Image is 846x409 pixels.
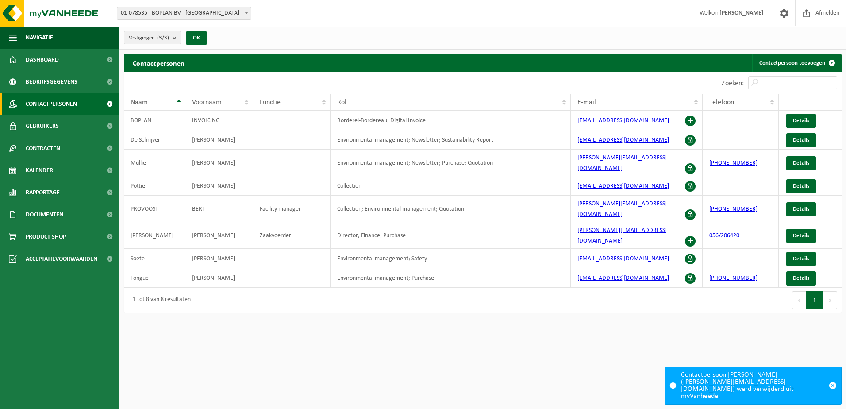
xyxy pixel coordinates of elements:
h2: Contactpersonen [124,54,193,71]
td: Director; Finance; Purchase [331,222,571,249]
span: Functie [260,99,281,106]
td: [PERSON_NAME] [185,268,253,288]
a: Details [786,179,816,193]
td: De Schrijver [124,130,185,150]
span: E-mail [577,99,596,106]
label: Zoeken: [722,80,744,87]
a: [EMAIL_ADDRESS][DOMAIN_NAME] [577,255,669,262]
div: Contactpersoon [PERSON_NAME] ([PERSON_NAME][EMAIL_ADDRESS][DOMAIN_NAME]) werd verwijderd uit myVa... [681,367,824,404]
td: Mullie [124,150,185,176]
span: Details [793,206,809,212]
span: Rapportage [26,181,60,204]
td: [PERSON_NAME] [185,150,253,176]
a: [EMAIL_ADDRESS][DOMAIN_NAME] [577,137,669,143]
a: [EMAIL_ADDRESS][DOMAIN_NAME] [577,183,669,189]
a: Details [786,271,816,286]
td: Zaakvoerder [253,222,331,249]
span: Gebruikers [26,115,59,137]
td: Collection; Environmental management; Quotation [331,196,571,222]
td: [PERSON_NAME] [185,130,253,150]
td: [PERSON_NAME] [185,176,253,196]
td: BERT [185,196,253,222]
span: Dashboard [26,49,59,71]
td: [PERSON_NAME] [185,249,253,268]
button: Vestigingen(3/3) [124,31,181,44]
span: Contactpersonen [26,93,77,115]
span: Telefoon [709,99,734,106]
span: Product Shop [26,226,66,248]
span: Contracten [26,137,60,159]
span: Details [793,160,809,166]
span: Naam [131,99,148,106]
td: Environmental management; Newsletter; Sustainability Report [331,130,571,150]
a: [PHONE_NUMBER] [709,275,758,282]
a: Details [786,133,816,147]
span: Vestigingen [129,31,169,45]
a: Details [786,252,816,266]
a: [EMAIL_ADDRESS][DOMAIN_NAME] [577,117,669,124]
td: PROVOOST [124,196,185,222]
td: Borderel-Bordereau; Digital Invoice [331,111,571,130]
td: [PERSON_NAME] [124,222,185,249]
td: Collection [331,176,571,196]
span: Rol [337,99,346,106]
button: 1 [806,291,823,309]
span: Details [793,118,809,123]
span: Details [793,183,809,189]
span: Details [793,137,809,143]
td: Environmental management; Purchase [331,268,571,288]
a: Details [786,202,816,216]
a: [PHONE_NUMBER] [709,206,758,212]
a: [PERSON_NAME][EMAIL_ADDRESS][DOMAIN_NAME] [577,227,667,244]
a: [EMAIL_ADDRESS][DOMAIN_NAME] [577,275,669,282]
a: Details [786,156,816,170]
td: Environmental management; Safety [331,249,571,268]
span: Bedrijfsgegevens [26,71,77,93]
span: Kalender [26,159,53,181]
span: 01-078535 - BOPLAN BV - MOORSELE [117,7,251,19]
span: Documenten [26,204,63,226]
span: Details [793,275,809,281]
td: Soete [124,249,185,268]
a: Details [786,114,816,128]
td: [PERSON_NAME] [185,222,253,249]
span: Acceptatievoorwaarden [26,248,97,270]
td: Environmental management; Newsletter; Purchase; Quotation [331,150,571,176]
strong: [PERSON_NAME] [719,10,764,16]
button: Previous [792,291,806,309]
div: 1 tot 8 van 8 resultaten [128,292,191,308]
span: 01-078535 - BOPLAN BV - MOORSELE [117,7,251,20]
td: Facility manager [253,196,331,222]
a: [PHONE_NUMBER] [709,160,758,166]
td: INVOICING [185,111,253,130]
td: BOPLAN [124,111,185,130]
a: [PERSON_NAME][EMAIL_ADDRESS][DOMAIN_NAME] [577,154,667,172]
td: Tongue [124,268,185,288]
span: Details [793,233,809,239]
span: Navigatie [26,27,53,49]
button: Next [823,291,837,309]
a: Contactpersoon toevoegen [752,54,841,72]
a: 056/206420 [709,232,739,239]
td: Pottie [124,176,185,196]
span: Voornaam [192,99,222,106]
count: (3/3) [157,35,169,41]
span: Details [793,256,809,262]
a: Details [786,229,816,243]
button: OK [186,31,207,45]
a: [PERSON_NAME][EMAIL_ADDRESS][DOMAIN_NAME] [577,201,667,218]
